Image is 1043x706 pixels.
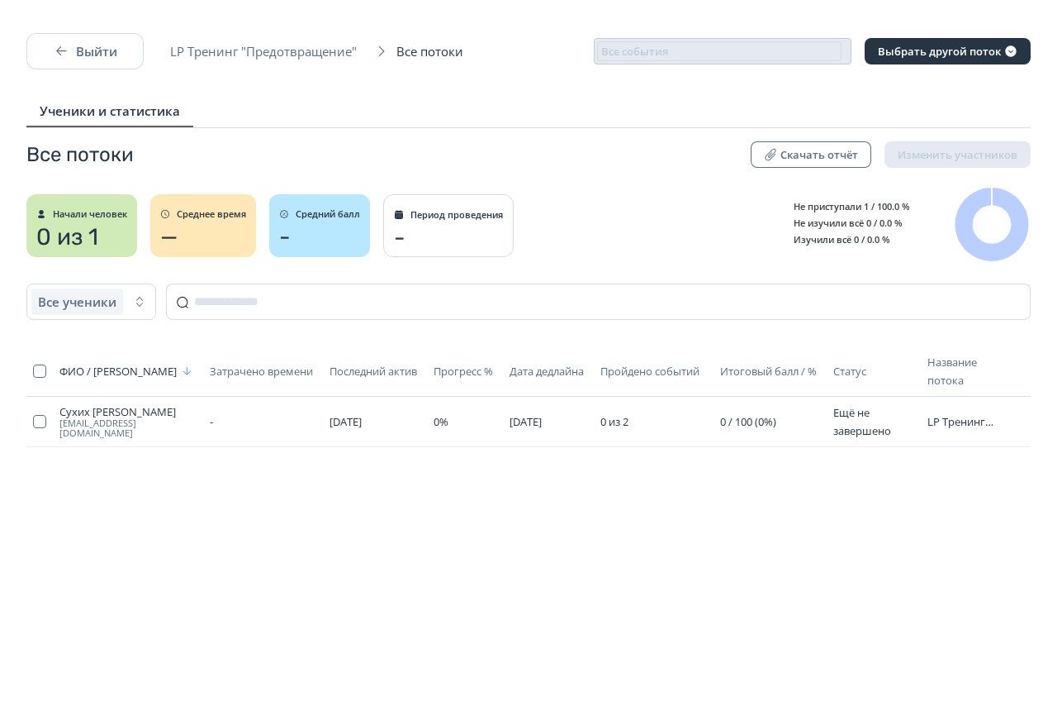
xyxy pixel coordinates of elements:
[53,209,127,219] span: Начали человек
[160,224,178,250] span: —
[600,365,699,378] span: Пройдено событий
[59,361,197,381] button: ФИО / [PERSON_NAME]
[781,200,910,212] span: Не приступали 1 / 100.0 %
[720,365,817,378] span: Итоговый балл / %
[210,361,316,381] button: Затрачено времени
[410,210,503,220] span: Период проведения
[279,224,291,250] span: -
[510,414,542,429] span: [DATE]
[884,141,1031,168] button: Изменить участников
[600,361,703,381] button: Пройдено событий
[434,414,448,429] span: 0%
[210,414,213,429] span: -
[394,225,405,251] span: -
[59,405,197,438] a: Сухих [PERSON_NAME][EMAIL_ADDRESS][DOMAIN_NAME]
[170,43,367,60] span: LP Тренинг "Предотвращение"
[26,33,144,69] button: Выйти
[36,224,98,250] span: 0 из 1
[296,209,360,219] span: Средний балл
[40,103,180,119] span: Ученики и статистика
[927,415,1001,428] span: LP Тренинг "Предотвращение" - 90 дней
[59,418,197,438] span: [EMAIL_ADDRESS][DOMAIN_NAME]
[600,414,628,429] span: 0 из 2
[434,365,493,378] span: Прогресс %
[927,355,977,388] span: Название потока
[720,361,820,381] button: Итоговый балл / %
[38,293,116,310] span: Все ученики
[329,414,362,429] span: [DATE]
[329,361,420,381] button: Последний актив
[59,365,177,378] span: ФИО / [PERSON_NAME]
[594,38,851,64] button: Все события
[865,38,1031,64] button: Выбрать другой поток
[781,217,903,229] span: Не изучили всё 0 / 0.0 %
[396,43,473,60] span: Все потоки
[26,284,156,320] button: Все ученики
[510,361,587,381] button: Дата дедлайна
[59,405,197,418] span: Сухих [PERSON_NAME]
[751,141,871,168] button: Скачать отчёт
[833,405,891,438] span: Ещё не завершено
[26,141,134,168] span: Все потоки
[210,365,313,378] span: Затрачено времени
[434,361,496,381] button: Прогресс %
[510,365,584,378] span: Дата дедлайна
[177,209,246,219] span: Среднее время
[781,233,890,246] span: Изучили всё 0 / 0.0 %
[833,364,866,379] span: Статус
[329,365,417,378] span: Последний актив
[720,414,776,429] span: 0 / 100 (0%)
